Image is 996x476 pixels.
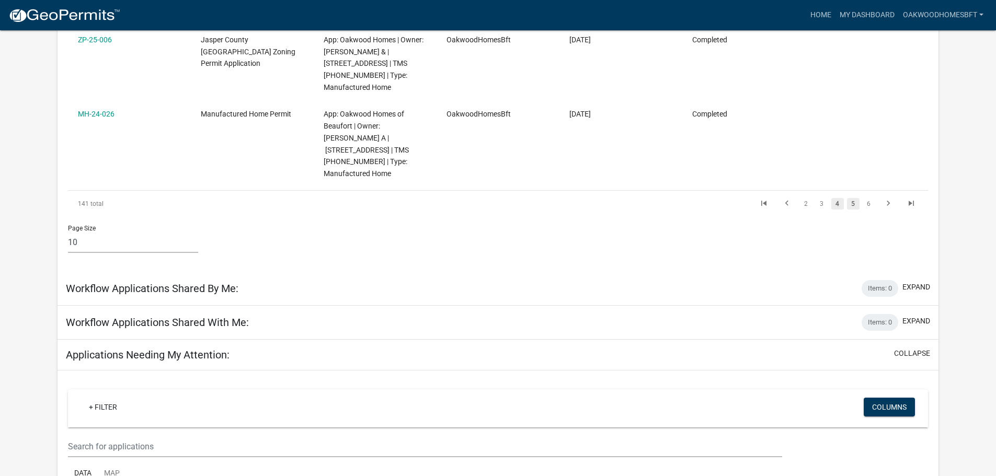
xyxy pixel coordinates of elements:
span: Jasper County SC Zoning Permit Application [201,36,295,68]
div: Items: 0 [862,314,898,331]
h5: Applications Needing My Attention: [66,349,230,361]
button: Columns [864,398,915,416]
a: 4 [831,198,844,210]
li: page 2 [798,195,814,213]
a: MH-24-026 [78,110,115,118]
a: My Dashboard [835,5,899,25]
span: Completed [692,110,727,118]
a: 5 [847,198,860,210]
a: go to previous page [777,198,797,210]
span: Manufactured Home Permit [201,110,291,118]
li: page 5 [845,195,861,213]
a: 6 [863,198,875,210]
span: OakwoodHomesBft [447,36,511,44]
div: Items: 0 [862,280,898,297]
a: 2 [800,198,812,210]
div: 141 total [68,191,238,217]
a: 3 [816,198,828,210]
button: collapse [894,348,930,359]
span: 12/05/2024 [569,110,591,118]
li: page 4 [830,195,845,213]
a: Home [806,5,835,25]
input: Search for applications [68,436,782,457]
button: expand [902,316,930,327]
span: App: Oakwood Homes of Beaufort | Owner: LOPEZ ANA A | 3463 BEES CREEK RD | TMS 063-40-02-010 | Ty... [324,110,409,178]
li: page 3 [814,195,830,213]
span: App: Oakwood Homes | Owner: RAMIREZ GISELLE & | 256 GREEN ACRES RD | TMS 080-00-03-020 | Type: Ma... [324,36,423,91]
button: expand [902,282,930,293]
h5: Workflow Applications Shared With Me: [66,316,249,329]
li: page 6 [861,195,877,213]
a: go to last page [901,198,921,210]
span: Completed [692,36,727,44]
a: OakwoodHomesBft [899,5,988,25]
span: 12/09/2024 [569,36,591,44]
h5: Workflow Applications Shared By Me: [66,282,238,295]
a: ZP-25-006 [78,36,112,44]
a: go to first page [754,198,774,210]
span: OakwoodHomesBft [447,110,511,118]
a: go to next page [878,198,898,210]
a: + Filter [81,398,125,416]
